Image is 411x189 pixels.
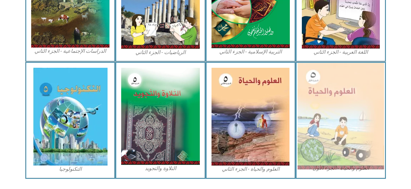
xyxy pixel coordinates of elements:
figcaption: اللغة العربية - الجزء الثاني [302,49,380,56]
figcaption: الرياضيات - الجزء الثاني [121,49,200,56]
figcaption: التلاوة والتجويد [121,165,200,172]
figcaption: التربية الإسلامية - الجزء الثاني [212,48,290,55]
figcaption: التكنولوجيا [31,166,110,173]
figcaption: الدراسات الإجتماعية - الجزء الثاني [31,48,110,55]
figcaption: العلوم والحياة - الجزء الثاني [212,166,290,173]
